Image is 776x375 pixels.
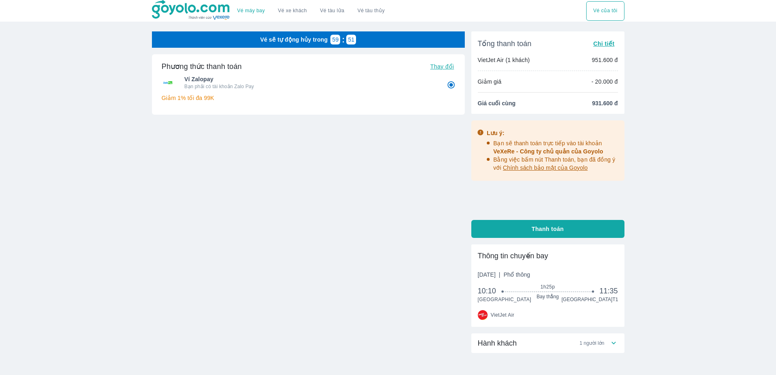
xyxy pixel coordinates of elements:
button: Thay đổi [427,61,457,72]
p: Bằng việc bấm nút Thanh toán, bạn đã đồng ý với [493,155,619,172]
span: VeXeRe - Công ty chủ quản của Goyolo [493,148,603,155]
span: Phổ thông [503,271,530,278]
span: VietJet Air [491,312,514,318]
h6: Phương thức thanh toán [162,62,242,71]
span: 1 người lớn [580,340,605,346]
p: 59 [332,36,339,44]
span: Chi tiết [593,40,614,47]
span: Bay thẳng [503,293,593,300]
span: Bạn sẽ thanh toán trực tiếp vào tài khoản [493,140,603,155]
span: | [499,271,501,278]
span: Giá cuối cùng [478,99,516,107]
p: VietJet Air (1 khách) [478,56,530,64]
span: 931.600 đ [592,99,618,107]
span: Ví Zalopay [185,75,435,83]
span: 10:10 [478,286,503,296]
span: Tổng thanh toán [478,39,532,49]
div: choose transportation mode [586,1,624,21]
img: Ví Zalopay [162,78,174,87]
div: choose transportation mode [231,1,391,21]
button: Thanh toán [471,220,624,238]
button: Chi tiết [590,38,618,49]
a: Vé xe khách [278,8,307,14]
a: Vé máy bay [237,8,265,14]
div: Thông tin chuyến bay [478,251,618,261]
span: Thanh toán [532,225,564,233]
p: Vé sẽ tự động hủy trong [260,36,328,44]
span: Hành khách [478,338,517,348]
span: Chính sách bảo mật của Goyolo [503,164,588,171]
div: Ví ZalopayVí ZalopayBạn phải có tài khoản Zalo Pay [162,73,455,92]
div: Lưu ý: [487,129,619,137]
span: 1h25p [503,284,593,290]
p: 951.600 đ [592,56,618,64]
p: Bạn phải có tài khoản Zalo Pay [185,83,435,90]
span: [GEOGRAPHIC_DATA] T1 [562,296,618,303]
p: Giảm 1% tối đa 99K [162,94,455,102]
div: Hành khách1 người lớn [471,333,624,353]
p: Giảm giá [478,78,501,86]
span: 11:35 [599,286,618,296]
button: Vé của tôi [586,1,624,21]
span: Thay đổi [430,63,454,70]
span: [DATE] [478,271,530,279]
p: 51 [348,36,354,44]
p: : [340,36,346,44]
button: Vé tàu thủy [351,1,391,21]
a: Vé tàu lửa [314,1,351,21]
p: - 20.000 đ [591,78,618,86]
